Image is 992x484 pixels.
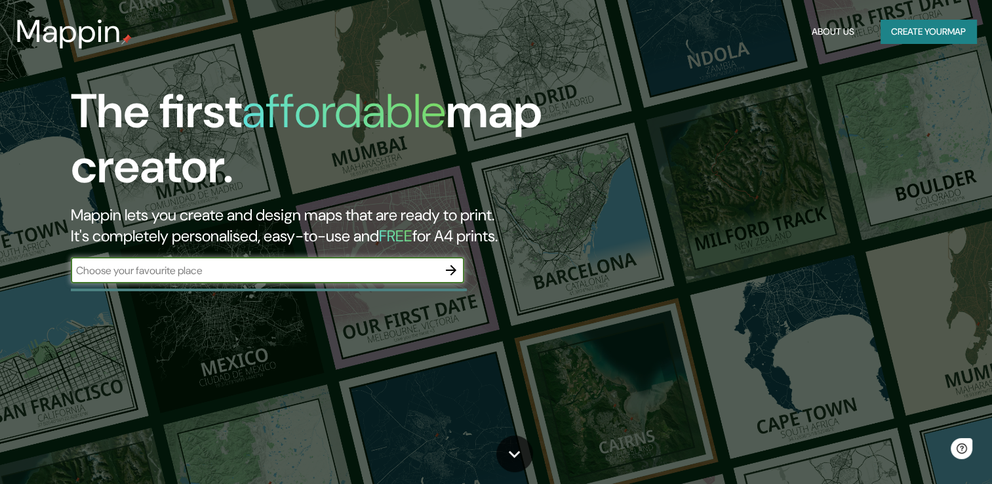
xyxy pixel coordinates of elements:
[806,20,860,44] button: About Us
[71,84,567,205] h1: The first map creator.
[16,13,121,50] h3: Mappin
[242,81,446,142] h1: affordable
[121,34,132,45] img: mappin-pin
[875,433,978,470] iframe: Help widget launcher
[71,205,567,247] h2: Mappin lets you create and design maps that are ready to print. It's completely personalised, eas...
[71,263,438,278] input: Choose your favourite place
[379,226,412,246] h5: FREE
[881,20,976,44] button: Create yourmap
